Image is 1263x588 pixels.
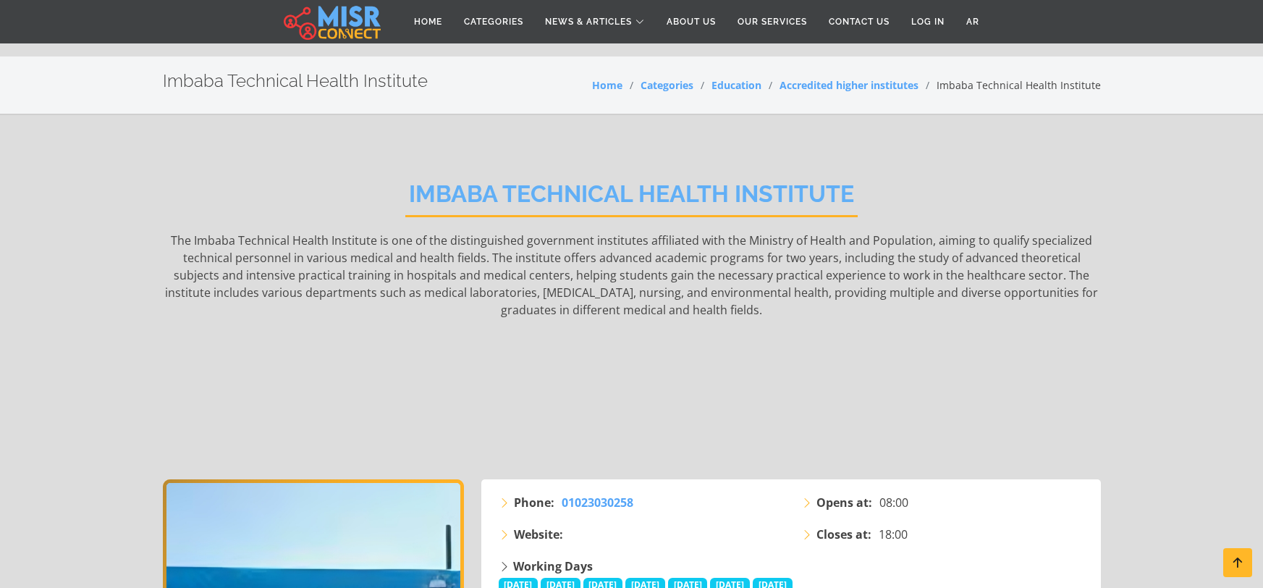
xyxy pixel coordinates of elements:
[405,180,858,217] h2: Imbaba Technical Health Institute
[592,78,622,92] a: Home
[955,8,990,35] a: AR
[656,8,727,35] a: About Us
[879,494,908,511] span: 08:00
[711,78,761,92] a: Education
[727,8,818,35] a: Our Services
[534,8,656,35] a: News & Articles
[918,77,1101,93] li: Imbaba Technical Health Institute
[514,526,563,543] strong: Website:
[513,558,593,574] strong: Working Days
[514,494,554,511] strong: Phone:
[562,494,633,511] a: 01023030258
[545,15,632,28] span: News & Articles
[900,8,955,35] a: Log in
[453,8,534,35] a: Categories
[816,526,871,543] strong: Closes at:
[818,8,900,35] a: Contact Us
[780,78,918,92] a: Accredited higher institutes
[641,78,693,92] a: Categories
[284,4,381,40] img: main.misr_connect
[403,8,453,35] a: Home
[816,494,872,511] strong: Opens at:
[562,495,633,511] span: 01023030258
[879,526,908,543] span: 18:00
[163,232,1101,458] p: The Imbaba Technical Health Institute is one of the distinguished government institutes affiliate...
[163,71,428,92] h2: Imbaba Technical Health Institute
